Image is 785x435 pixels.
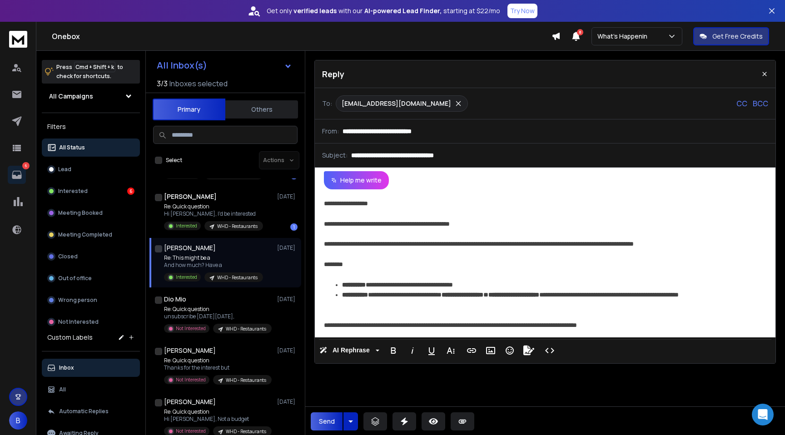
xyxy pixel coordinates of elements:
[149,56,299,74] button: All Inbox(s)
[42,182,140,200] button: Interested6
[42,160,140,178] button: Lead
[164,254,263,262] p: Re: This might be a
[277,296,298,303] p: [DATE]
[8,166,26,184] a: 6
[164,306,272,313] p: Re: Quick question
[753,98,768,109] p: BCC
[176,376,206,383] p: Not Interested
[597,32,651,41] p: What's Happenin
[58,297,97,304] p: Wrong person
[322,68,344,80] p: Reply
[267,6,500,15] p: Get only with our starting at $22/mo
[22,162,30,169] p: 6
[42,269,140,287] button: Out of office
[166,157,182,164] label: Select
[74,62,115,72] span: Cmd + Shift + k
[47,333,93,342] h3: Custom Labels
[56,63,123,81] p: Press to check for shortcuts.
[42,226,140,244] button: Meeting Completed
[42,247,140,266] button: Closed
[164,192,217,201] h1: [PERSON_NAME]
[176,274,197,281] p: Interested
[58,231,112,238] p: Meeting Completed
[42,291,140,309] button: Wrong person
[293,6,337,15] strong: verified leads
[225,99,298,119] button: Others
[164,415,272,423] p: Hi [PERSON_NAME], Not a budget
[157,78,168,89] span: 3 / 3
[42,204,140,222] button: Meeting Booked
[42,359,140,377] button: Inbox
[49,92,93,101] h1: All Campaigns
[331,346,372,354] span: AI Rephrase
[507,4,537,18] button: Try Now
[322,151,348,160] p: Subject:
[42,87,140,105] button: All Campaigns
[423,341,440,360] button: Underline (⌘U)
[277,347,298,354] p: [DATE]
[42,120,140,133] h3: Filters
[164,364,272,371] p: Thanks for the interest but
[59,386,66,393] p: All
[59,408,109,415] p: Automatic Replies
[226,377,266,384] p: WHD - Restaurants
[169,78,228,89] h3: Inboxes selected
[510,6,535,15] p: Try Now
[59,144,85,151] p: All Status
[482,341,499,360] button: Insert Image (⌘P)
[164,210,263,217] p: Hi [PERSON_NAME], I'd be interested
[164,346,216,355] h1: [PERSON_NAME]
[176,325,206,332] p: Not Interested
[176,428,206,435] p: Not Interested
[164,397,216,406] h1: [PERSON_NAME]
[127,188,134,195] div: 6
[290,223,298,231] div: 1
[752,404,774,425] div: Open Intercom Messenger
[164,408,272,415] p: Re: Quick question
[217,223,258,230] p: WHD - Restaurants
[164,203,263,210] p: Re: Quick question
[42,313,140,331] button: Not Interested
[277,244,298,252] p: [DATE]
[153,99,225,120] button: Primary
[58,166,71,173] p: Lead
[364,6,442,15] strong: AI-powered Lead Finder,
[501,341,518,360] button: Emoticons
[577,29,583,35] span: 8
[463,341,480,360] button: Insert Link (⌘K)
[157,61,207,70] h1: All Inbox(s)
[58,253,78,260] p: Closed
[176,222,197,229] p: Interested
[42,138,140,157] button: All Status
[9,411,27,430] button: B
[42,381,140,399] button: All
[712,32,763,41] p: Get Free Credits
[693,27,769,45] button: Get Free Credits
[277,193,298,200] p: [DATE]
[59,364,74,371] p: Inbox
[226,326,266,332] p: WHD - Restaurants
[58,209,103,217] p: Meeting Booked
[58,318,99,326] p: Not Interested
[442,341,459,360] button: More Text
[322,127,339,136] p: From:
[322,99,332,108] p: To:
[42,402,140,420] button: Automatic Replies
[164,357,272,364] p: Re: Quick question
[9,31,27,48] img: logo
[520,341,537,360] button: Signature
[277,398,298,405] p: [DATE]
[318,341,381,360] button: AI Rephrase
[164,243,216,252] h1: [PERSON_NAME]
[58,188,88,195] p: Interested
[324,171,389,189] button: Help me write
[52,31,551,42] h1: Onebox
[58,275,92,282] p: Out of office
[311,412,343,430] button: Send
[164,295,186,304] h1: Dio Mio
[217,274,258,281] p: WHD - Restaurants
[164,262,263,269] p: And how much? Have a
[404,341,421,360] button: Italic (⌘I)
